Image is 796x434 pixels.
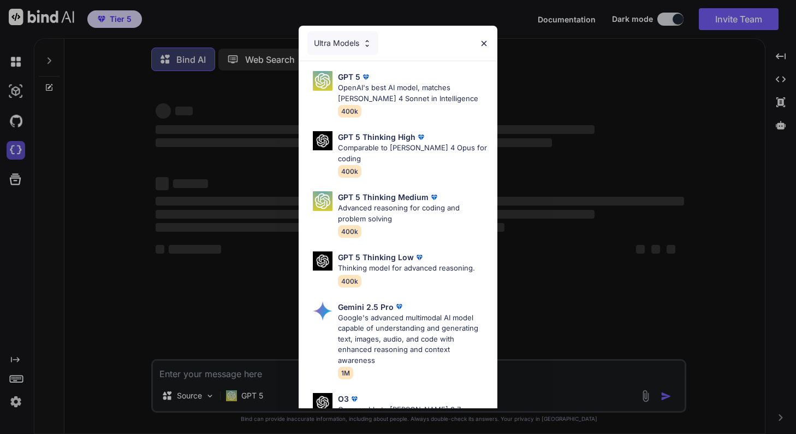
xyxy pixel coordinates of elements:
p: Gemini 2.5 Pro [338,301,394,313]
span: 400k [338,275,361,288]
img: Pick Models [313,191,332,211]
img: premium [429,192,439,203]
span: 400k [338,165,361,178]
img: Pick Models [313,393,332,412]
img: Pick Models [313,251,332,271]
p: Advanced reasoning for coding and problem solving [338,203,489,224]
p: GPT 5 Thinking High [338,131,415,143]
img: Pick Models [313,71,332,91]
p: GPT 5 [338,71,360,83]
img: premium [349,394,360,404]
img: premium [360,72,371,83]
span: 400k [338,225,361,238]
div: Ultra Models [307,31,378,55]
img: Pick Models [313,131,332,150]
span: 1M [338,367,353,379]
img: premium [415,132,426,143]
p: Comparable to [PERSON_NAME] 3.7 Sonnet, superior intelligence [338,404,489,426]
p: GPT 5 Thinking Medium [338,191,429,203]
img: Pick Models [313,301,332,321]
p: Thinking model for advanced reasoning. [338,263,475,274]
p: GPT 5 Thinking Low [338,251,414,263]
p: O3 [338,393,349,404]
p: Google's advanced multimodal AI model capable of understanding and generating text, images, audio... [338,313,489,366]
span: 400k [338,105,361,118]
p: Comparable to [PERSON_NAME] 4 Opus for coding [338,143,489,164]
img: premium [394,301,405,312]
img: close [479,39,489,48]
img: premium [414,252,425,263]
img: Pick Models [363,39,372,48]
p: OpenAI's best AI model, matches [PERSON_NAME] 4 Sonnet in Intelligence [338,83,489,104]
